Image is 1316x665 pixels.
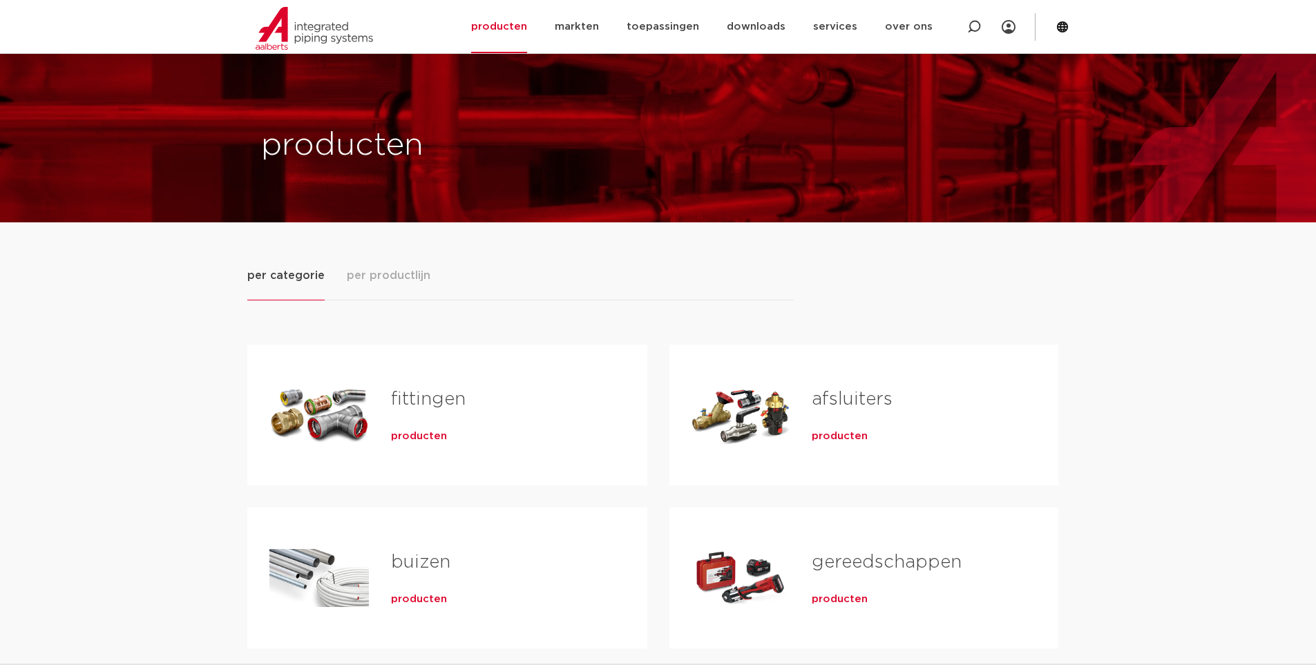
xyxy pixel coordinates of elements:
[812,553,962,571] a: gereedschappen
[347,267,430,284] span: per productlijn
[391,390,466,408] a: fittingen
[391,592,447,606] a: producten
[391,553,450,571] a: buizen
[812,390,893,408] a: afsluiters
[261,124,651,168] h1: producten
[247,267,325,284] span: per categorie
[812,430,868,443] a: producten
[391,430,447,443] a: producten
[812,592,868,606] a: producten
